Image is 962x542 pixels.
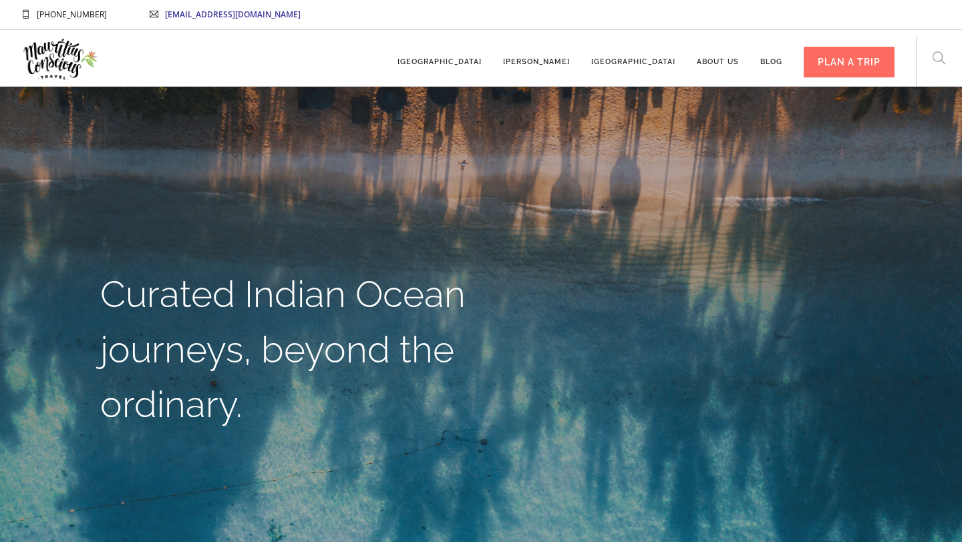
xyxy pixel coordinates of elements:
h1: Curated Indian Ocean journeys, beyond the ordinary. [100,267,471,433]
span: [PHONE_NUMBER] [37,9,107,20]
a: [PERSON_NAME] [503,37,570,74]
a: [GEOGRAPHIC_DATA] [591,37,675,74]
img: Mauritius Conscious Travel [21,34,100,84]
div: PLAN A TRIP [804,47,895,77]
a: Blog [760,37,782,74]
a: About us [697,37,739,74]
a: [EMAIL_ADDRESS][DOMAIN_NAME] [165,9,301,20]
a: [GEOGRAPHIC_DATA] [397,37,482,74]
a: PLAN A TRIP [804,37,895,74]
